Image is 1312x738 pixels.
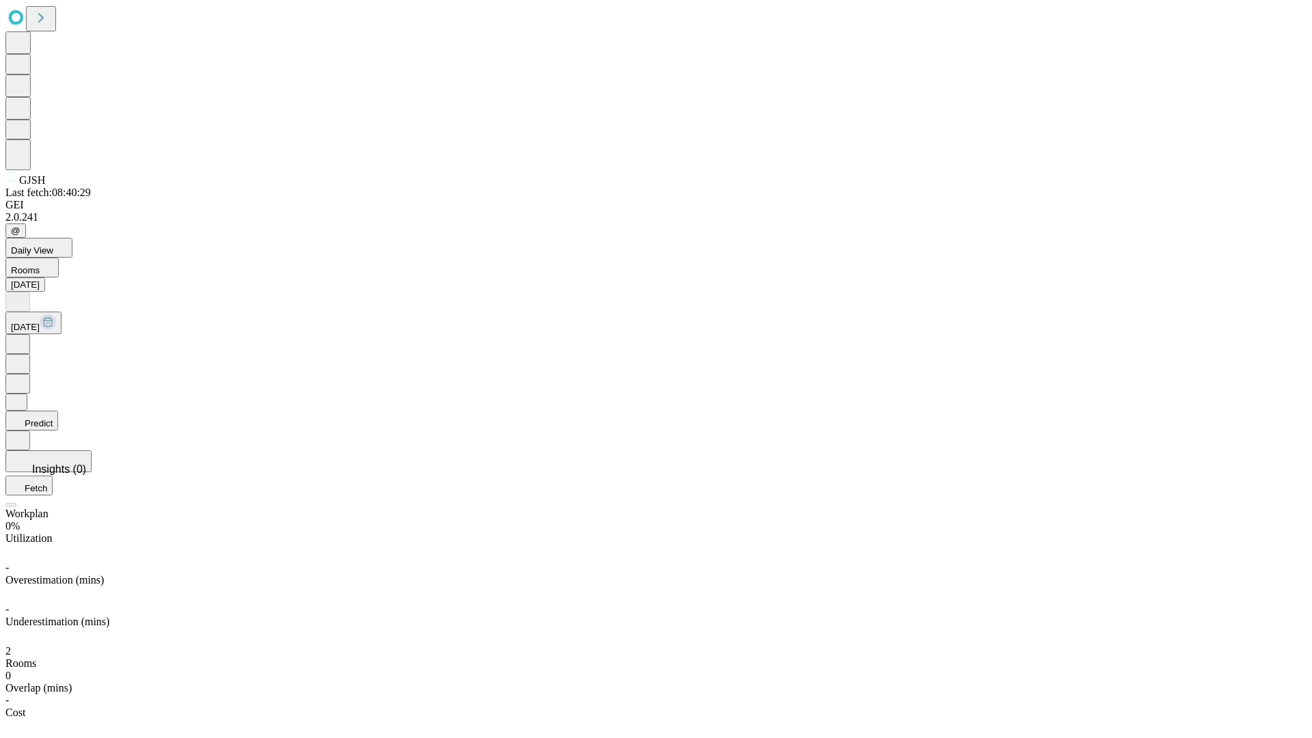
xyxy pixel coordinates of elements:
[5,508,49,519] span: Workplan
[11,245,53,256] span: Daily View
[5,238,72,258] button: Daily View
[5,258,59,277] button: Rooms
[5,450,92,472] button: Insights (0)
[11,322,40,332] span: [DATE]
[19,174,45,186] span: GJSH
[5,682,72,694] span: Overlap (mins)
[11,225,20,236] span: @
[5,532,52,544] span: Utilization
[5,211,1307,223] div: 2.0.241
[5,476,53,495] button: Fetch
[5,520,20,532] span: 0%
[5,562,9,573] span: -
[5,312,61,334] button: [DATE]
[5,645,11,657] span: 2
[5,707,25,718] span: Cost
[5,574,104,586] span: Overestimation (mins)
[5,277,45,292] button: [DATE]
[5,411,58,430] button: Predict
[5,187,91,198] span: Last fetch: 08:40:29
[5,657,36,669] span: Rooms
[5,199,1307,211] div: GEI
[32,463,86,475] span: Insights (0)
[5,616,109,627] span: Underestimation (mins)
[5,603,9,615] span: -
[11,265,40,275] span: Rooms
[5,223,26,238] button: @
[5,694,9,706] span: -
[5,670,11,681] span: 0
